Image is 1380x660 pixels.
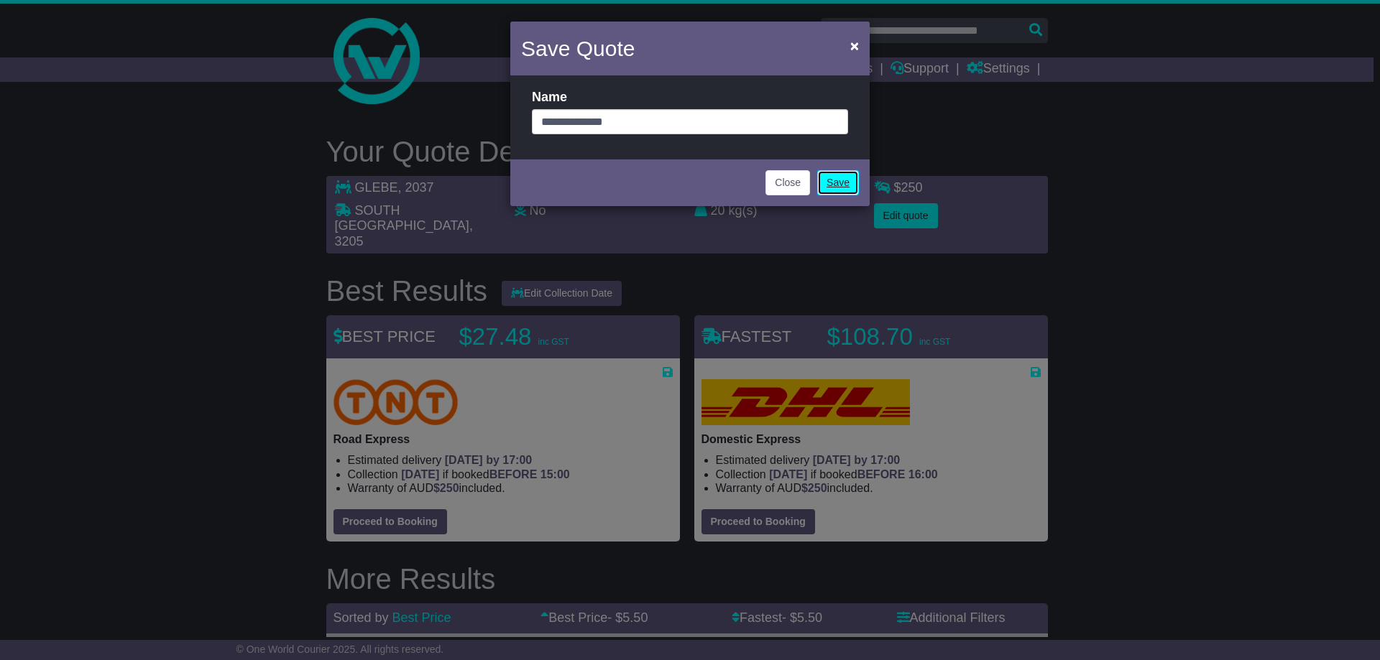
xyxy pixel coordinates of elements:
[850,37,859,54] span: ×
[765,170,810,195] button: Close
[843,31,866,60] button: Close
[532,90,567,106] label: Name
[817,170,859,195] a: Save
[521,32,635,65] h4: Save Quote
